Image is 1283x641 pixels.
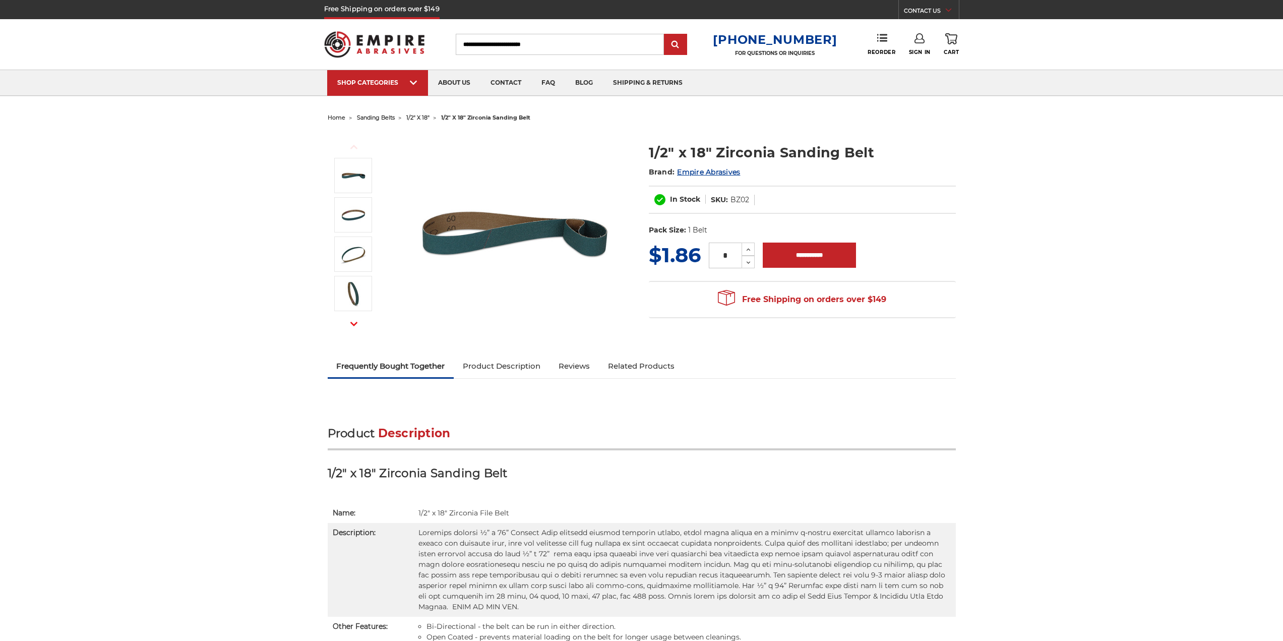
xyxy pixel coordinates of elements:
[677,167,740,177] a: Empire Abrasives
[378,426,451,440] span: Description
[713,32,837,47] a: [PHONE_NUMBER]
[406,114,430,121] a: 1/2" x 18"
[730,195,749,205] dd: BZ02
[688,225,707,236] dd: 1 Belt
[944,49,959,55] span: Cart
[649,225,686,236] dt: Pack Size:
[909,49,931,55] span: Sign In
[868,49,895,55] span: Reorder
[711,195,728,205] dt: SKU:
[603,70,693,96] a: shipping & returns
[565,70,603,96] a: blog
[357,114,395,121] a: sanding belts
[670,195,700,204] span: In Stock
[342,136,366,158] button: Previous
[333,508,355,517] strong: Name:
[718,289,886,310] span: Free Shipping on orders over $149
[713,50,837,56] p: FOR QUESTIONS OR INQUIRIES
[649,167,675,177] span: Brand:
[328,465,956,488] h3: 1/2" x 18" Zirconia Sanding Belt
[480,70,531,96] a: contact
[414,132,616,334] img: 1/2" x 18" Zirconia File Belt
[531,70,565,96] a: faq
[426,621,951,632] li: Bi-Directional - the belt can be run in either direction.
[333,622,388,631] strong: Other Features:
[328,114,345,121] a: home
[337,79,418,86] div: SHOP CATEGORIES
[454,355,549,377] a: Product Description
[599,355,684,377] a: Related Products
[868,33,895,55] a: Reorder
[324,25,425,64] img: Empire Abrasives
[428,70,480,96] a: about us
[341,242,366,267] img: 1/2" x 18" Sanding Belt Zirc
[649,143,956,162] h1: 1/2" x 18" Zirconia Sanding Belt
[441,114,530,121] span: 1/2" x 18" zirconia sanding belt
[944,33,959,55] a: Cart
[413,503,956,523] td: 1/2" x 18" Zirconia File Belt
[342,313,366,335] button: Next
[341,163,366,188] img: 1/2" x 18" Zirconia File Belt
[328,426,375,440] span: Product
[904,5,959,19] a: CONTACT US
[341,202,366,227] img: 1/2" x 18" Zirconia Sanding Belt
[665,35,686,55] input: Submit
[333,528,376,537] strong: Description:
[341,281,366,306] img: 1/2" x 18" - Zirconia Sanding Belt
[549,355,599,377] a: Reviews
[328,355,454,377] a: Frequently Bought Together
[649,243,701,267] span: $1.86
[413,523,956,617] td: Loremips dolorsi ½” a 76” Consect Adip elitsedd eiusmod temporin utlabo, etdol magna aliqua en a ...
